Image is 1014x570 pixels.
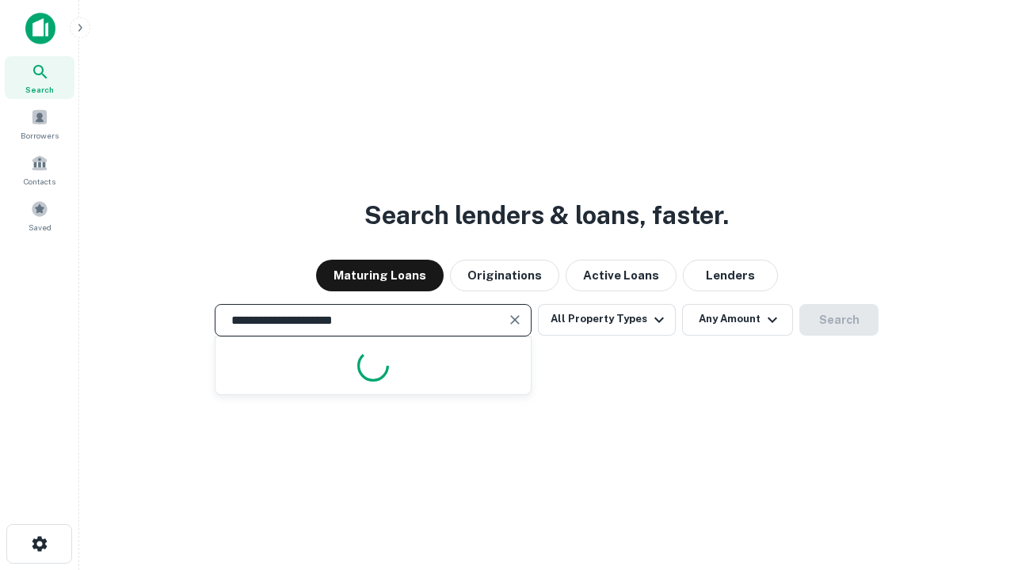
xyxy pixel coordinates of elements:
[504,309,526,331] button: Clear
[5,148,74,191] a: Contacts
[935,443,1014,519] iframe: Chat Widget
[683,260,778,291] button: Lenders
[21,129,59,142] span: Borrowers
[5,102,74,145] a: Borrowers
[682,304,793,336] button: Any Amount
[450,260,559,291] button: Originations
[29,221,51,234] span: Saved
[5,194,74,237] a: Saved
[364,196,729,234] h3: Search lenders & loans, faster.
[316,260,444,291] button: Maturing Loans
[24,175,55,188] span: Contacts
[566,260,677,291] button: Active Loans
[25,83,54,96] span: Search
[538,304,676,336] button: All Property Types
[5,56,74,99] a: Search
[25,13,55,44] img: capitalize-icon.png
